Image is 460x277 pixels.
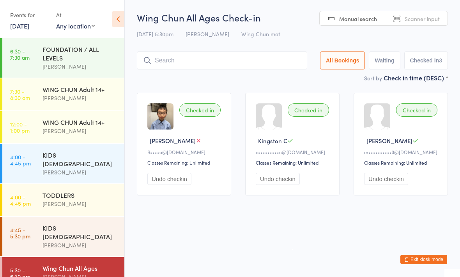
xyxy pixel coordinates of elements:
button: Undo checkin [256,173,300,185]
div: Checked in [288,103,329,117]
div: [PERSON_NAME] [42,199,118,208]
div: [PERSON_NAME] [42,62,118,71]
div: Wing Chun All Ages [42,264,118,272]
div: Classes Remaining: Unlimited [364,159,440,166]
time: 4:00 - 4:45 pm [10,154,31,166]
div: At [56,9,95,21]
button: Checked in3 [404,51,448,69]
button: All Bookings [320,51,365,69]
span: Scanner input [405,15,440,23]
input: Search [137,51,307,69]
span: [PERSON_NAME] [150,137,196,145]
div: WING CHUN Adult 14+ [42,85,118,94]
div: [PERSON_NAME] [42,241,118,250]
time: 4:45 - 5:30 pm [10,227,30,239]
span: Wing Chun mat [241,30,280,38]
button: Exit kiosk mode [400,255,447,264]
div: Checked in [396,103,437,117]
label: Sort by [364,74,382,82]
a: [DATE] [10,21,29,30]
div: FOUNDATION / ALL LEVELS [42,45,118,62]
time: 12:00 - 1:00 pm [10,121,30,133]
a: 4:00 -4:45 pmTODDLERS[PERSON_NAME] [2,184,124,216]
h2: Wing Chun All Ages Check-in [137,11,448,24]
span: [DATE] 5:30pm [137,30,173,38]
div: Classes Remaining: Unlimited [256,159,331,166]
div: c•••••••••n@[DOMAIN_NAME] [256,149,331,155]
time: 7:30 - 8:30 am [10,88,30,101]
span: Kingston C [258,137,287,145]
div: m••••••••••3@[DOMAIN_NAME] [364,149,440,155]
img: image1754468885.png [147,103,173,130]
time: 6:30 - 7:30 am [10,48,30,60]
button: Undo checkin [147,173,191,185]
div: Any location [56,21,95,30]
span: Manual search [339,15,377,23]
a: 7:30 -8:30 amWING CHUN Adult 14+[PERSON_NAME] [2,78,124,110]
div: [PERSON_NAME] [42,168,118,177]
div: KIDS [DEMOGRAPHIC_DATA] [42,151,118,168]
span: [PERSON_NAME] [186,30,229,38]
a: 12:00 -1:00 pmWING CHUN Adult 14+[PERSON_NAME] [2,111,124,143]
button: Waiting [369,51,400,69]
div: Events for [10,9,48,21]
div: Classes Remaining: Unlimited [147,159,223,166]
time: 4:00 - 4:45 pm [10,194,31,206]
div: [PERSON_NAME] [42,94,118,103]
div: WING CHUN Adult 14+ [42,118,118,126]
a: 4:00 -4:45 pmKIDS [DEMOGRAPHIC_DATA][PERSON_NAME] [2,144,124,183]
div: [PERSON_NAME] [42,126,118,135]
div: KIDS [DEMOGRAPHIC_DATA] [42,224,118,241]
div: R••••a@[DOMAIN_NAME] [147,149,223,155]
button: Undo checkin [364,173,408,185]
div: TODDLERS [42,191,118,199]
span: [PERSON_NAME] [366,137,412,145]
a: 6:30 -7:30 amFOUNDATION / ALL LEVELS[PERSON_NAME] [2,38,124,78]
div: Check in time (DESC) [384,73,448,82]
div: 3 [439,57,442,64]
div: Checked in [179,103,221,117]
a: 4:45 -5:30 pmKIDS [DEMOGRAPHIC_DATA][PERSON_NAME] [2,217,124,256]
